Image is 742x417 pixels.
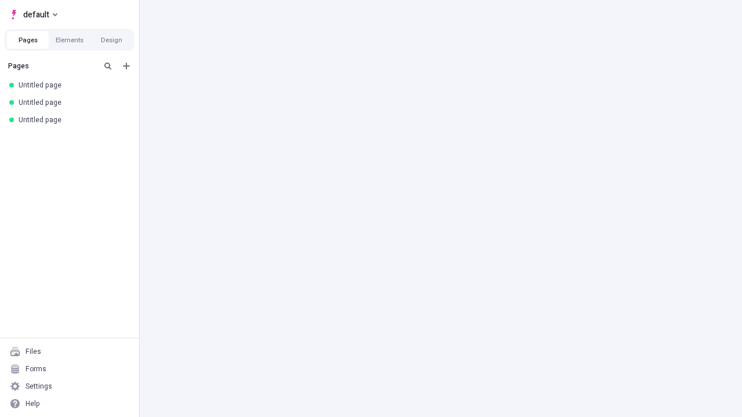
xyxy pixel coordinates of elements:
[23,8,49,21] span: default
[119,59,133,73] button: Add new
[26,364,46,374] div: Forms
[19,81,125,90] div: Untitled page
[49,31,90,49] button: Elements
[90,31,132,49] button: Design
[26,382,52,391] div: Settings
[19,98,125,107] div: Untitled page
[26,347,41,356] div: Files
[7,31,49,49] button: Pages
[26,399,40,408] div: Help
[8,61,96,71] div: Pages
[5,6,62,23] button: Select site
[19,115,125,125] div: Untitled page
